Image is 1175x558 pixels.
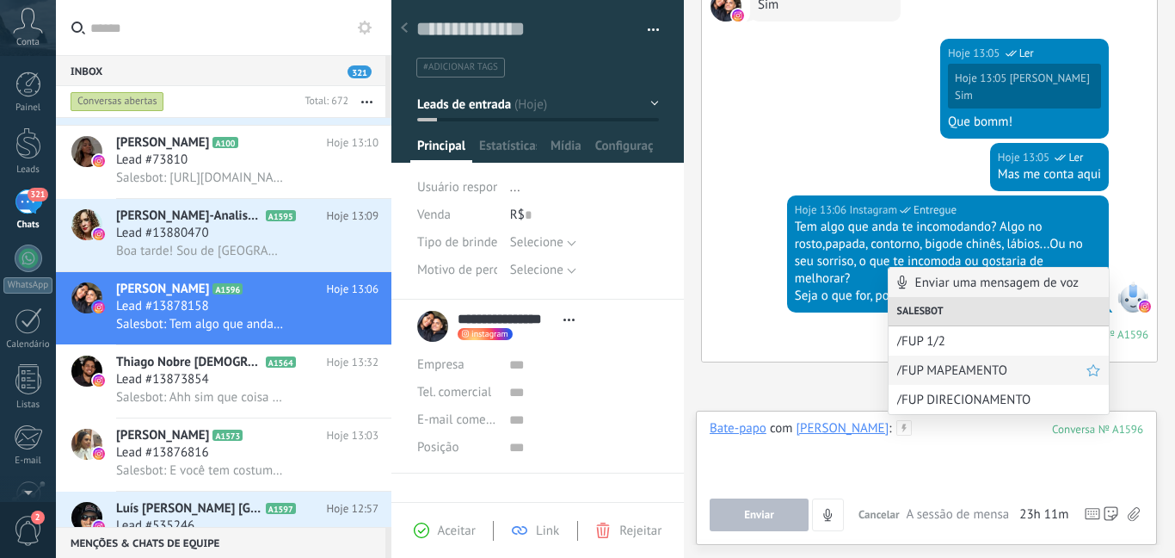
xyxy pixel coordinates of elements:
[948,114,1101,131] div: Que bomm!
[479,138,537,163] span: Estatísticas
[907,506,1016,524] span: A sessão de mensagens termina em:
[56,527,385,558] div: Menções & Chats de equipe
[116,316,284,332] span: Salesbot: Tem algo que anda te incomodando? Algo no rosto,papada, contorno, bigode chinês, lábios...
[116,208,262,225] span: [PERSON_NAME]-Analista da Imagem e do Comportamento
[116,444,209,462] span: Lead #13876816
[510,229,576,257] button: Selecione
[348,65,372,78] span: 321
[3,220,53,231] div: Chats
[849,201,897,219] span: Instagram
[797,420,889,436] div: Crislaine Moraes
[510,257,576,284] button: Selecione
[93,521,105,533] img: icon
[423,61,498,73] span: #adicionar tags
[417,263,507,276] span: Motivo de perda
[417,201,497,229] div: Venda
[3,164,53,176] div: Leads
[116,354,262,371] span: Thiago Nobre [DEMOGRAPHIC_DATA]
[914,201,957,219] span: Entregue
[1139,301,1151,313] img: instagram.svg
[1019,45,1034,62] span: Ler
[907,506,1069,524] div: A sessão de mensagens termina em
[3,339,53,350] div: Calendário
[3,102,53,114] div: Painel
[116,427,209,444] span: [PERSON_NAME]
[116,281,209,298] span: [PERSON_NAME]
[212,430,243,441] span: A1573
[56,199,391,271] a: avataricon[PERSON_NAME]-Analista da Imagem e do ComportamentoA1595Hoje 13:09Lead #13880470Boa tar...
[1068,149,1083,166] span: Ler
[417,179,528,195] span: Usuário responsável
[417,441,458,454] span: Posição
[93,228,105,240] img: icon
[327,134,378,152] span: Hoje 13:10
[1117,282,1148,313] span: Instagram
[551,138,581,163] span: Mídia
[93,375,105,387] img: icon
[327,281,378,298] span: Hoje 13:06
[897,333,1100,350] span: /FUP 1/2
[116,225,209,242] span: Lead #13880470
[619,523,661,539] span: Rejeitar
[212,283,243,294] span: A1596
[1052,422,1143,437] div: 1596
[266,356,296,368] span: A1564
[28,188,47,201] span: 321
[56,418,391,491] a: avataricon[PERSON_NAME]A1573Hoje 13:03Lead #13876816Salesbot: E você tem costume de vir pra Cuiabá?
[510,262,563,278] span: Selecione
[417,236,497,249] span: Tipo de brinde
[116,152,188,169] span: Lead #73810
[889,420,891,437] span: :
[116,518,194,535] span: Lead #535246
[116,500,262,518] span: Luís [PERSON_NAME] [GEOGRAPHIC_DATA]
[417,412,509,428] span: E-mail comercial
[16,37,40,48] span: Conta
[31,511,45,524] span: 2
[744,509,774,521] span: Enviar
[1104,327,1148,342] div: № A1596
[471,330,508,338] span: instagram
[3,277,52,294] div: WhatsApp
[510,201,659,229] div: R$
[889,297,1109,326] div: Salesbot
[116,170,284,186] span: Salesbot: [URL][DOMAIN_NAME]..
[417,351,496,379] div: Empresa
[327,500,378,518] span: Hoje 12:57
[56,272,391,344] a: avataricon[PERSON_NAME]A1596Hoje 13:06Lead #13878158Salesbot: Tem algo que anda te incomodando? A...
[595,138,653,163] span: Configurações
[3,400,53,411] div: Listas
[93,301,105,313] img: icon
[116,298,209,315] span: Lead #13878158
[116,134,209,152] span: [PERSON_NAME]
[116,243,284,259] span: Boa tarde! Sou de [GEOGRAPHIC_DATA]
[948,45,1003,62] div: Hoje 13:05
[116,389,284,406] span: Salesbot: Ahh sim que coisa boa! Se precisar de algo, algum procedimento é só chamar, estou à dis...
[417,384,491,400] span: Tel. comercial
[889,268,1109,297] div: Enviar uma mensagem de voz
[795,288,1101,305] div: Seja o que for, posso te ajudar!
[1019,506,1068,524] span: 23h 11m
[417,207,451,223] span: Venda
[266,503,296,514] span: A1597
[417,434,496,462] div: Posição
[56,126,391,198] a: avataricon[PERSON_NAME]A100Hoje 13:10Lead #73810Salesbot: [URL][DOMAIN_NAME]..
[770,420,793,437] span: com
[897,392,1100,408] span: /FUP DIRECIONAMENTO
[955,89,1090,102] div: Sim
[71,91,164,112] div: Conversas abertas
[417,406,496,434] button: E-mail comercial
[93,448,105,460] img: icon
[3,456,53,467] div: E-mail
[1010,71,1090,85] span: Crislaine Moraes
[116,462,284,479] span: Salesbot: E você tem costume de vir pra Cuiabá?
[93,155,105,167] img: icon
[795,219,1101,288] div: Tem algo que anda te incomodando? Algo no rosto,papada, contorno, bigode chinês, lábios...Ou no s...
[327,208,378,225] span: Hoje 13:09
[438,523,476,539] span: Aceitar
[417,174,497,201] div: Usuário responsável
[897,363,1086,379] span: /FUP MAPEAMENTO
[266,210,296,221] span: A1595
[732,9,744,22] img: instagram.svg
[795,201,850,219] div: Hoje 13:06
[327,427,378,444] span: Hoje 13:03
